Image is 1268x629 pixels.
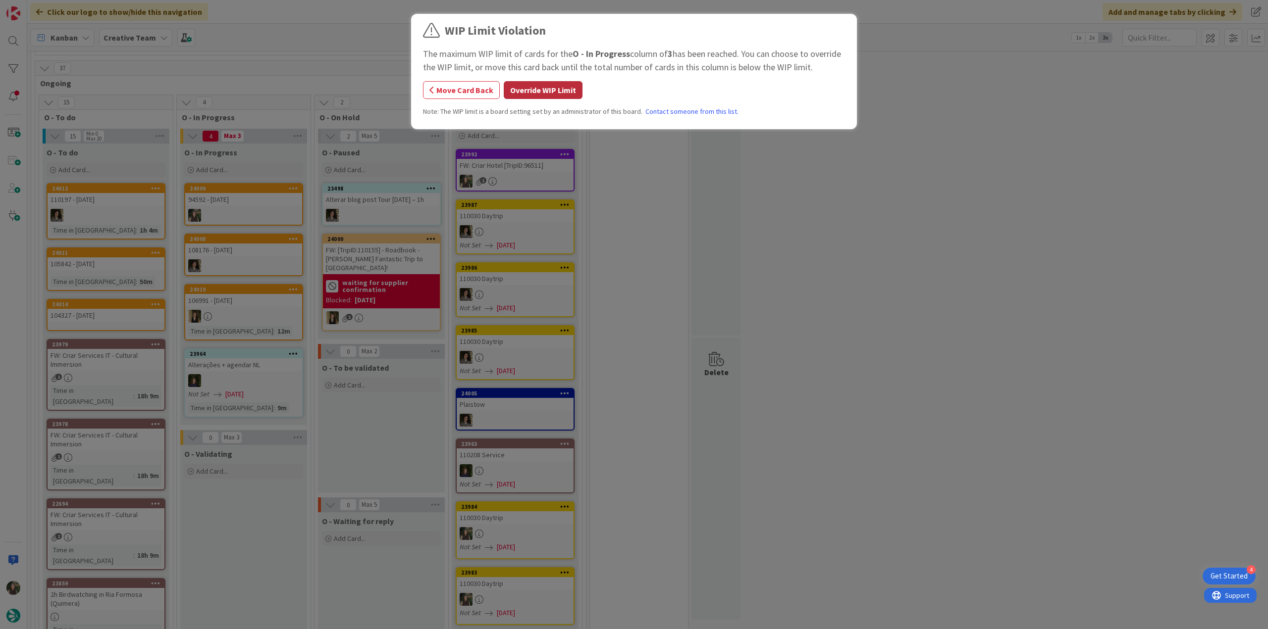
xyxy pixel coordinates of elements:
[445,22,546,40] div: WIP Limit Violation
[1203,568,1256,584] div: Open Get Started checklist, remaining modules: 4
[1211,571,1248,581] div: Get Started
[1247,565,1256,574] div: 4
[504,81,582,99] button: Override WIP Limit
[423,106,845,117] div: Note: The WIP limit is a board setting set by an administrator of this board.
[668,48,673,59] b: 3
[423,81,500,99] button: Move Card Back
[645,106,739,117] a: Contact someone from this list.
[573,48,630,59] b: O - In Progress
[21,1,45,13] span: Support
[423,47,845,74] div: The maximum WIP limit of cards for the column of has been reached. You can choose to override the...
